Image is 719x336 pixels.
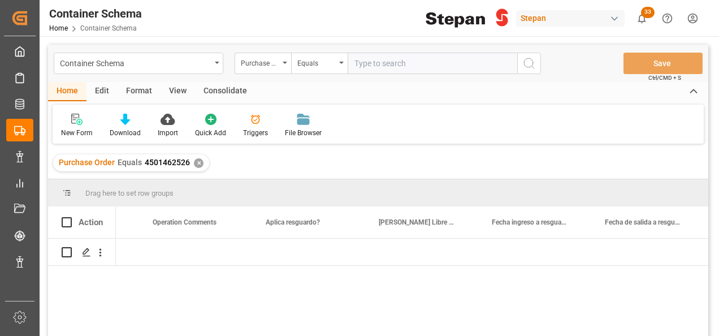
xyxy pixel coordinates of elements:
[161,82,195,101] div: View
[60,55,211,70] div: Container Schema
[641,7,655,18] span: 33
[348,53,517,74] input: Type to search
[195,82,255,101] div: Consolidate
[517,53,541,74] button: search button
[86,82,118,101] div: Edit
[655,6,680,31] button: Help Center
[623,53,703,74] button: Save
[61,128,93,138] div: New Form
[492,218,568,226] span: Fecha ingreso a resguardo
[110,128,141,138] div: Download
[194,158,203,168] div: ✕
[648,74,681,82] span: Ctrl/CMD + S
[118,82,161,101] div: Format
[243,128,268,138] div: Triggers
[85,189,174,197] span: Drag here to set row groups
[297,55,336,68] div: Equals
[195,128,226,138] div: Quick Add
[145,158,190,167] span: 4501462526
[54,53,223,74] button: open menu
[516,7,629,29] button: Stepan
[241,55,279,68] div: Purchase Order
[48,239,116,266] div: Press SPACE to select this row.
[153,218,216,226] span: Operation Comments
[285,128,322,138] div: File Browser
[605,218,681,226] span: Fecha de salida a resguardo
[291,53,348,74] button: open menu
[379,218,454,226] span: [PERSON_NAME] Libre en [GEOGRAPHIC_DATA] externo
[516,10,625,27] div: Stepan
[79,217,103,227] div: Action
[266,218,320,226] span: Aplica resguardo?
[235,53,291,74] button: open menu
[118,158,142,167] span: Equals
[59,158,115,167] span: Purchase Order
[629,6,655,31] button: show 33 new notifications
[158,128,178,138] div: Import
[426,8,508,28] img: Stepan_Company_logo.svg.png_1713531530.png
[48,82,86,101] div: Home
[49,5,142,22] div: Container Schema
[49,24,68,32] a: Home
